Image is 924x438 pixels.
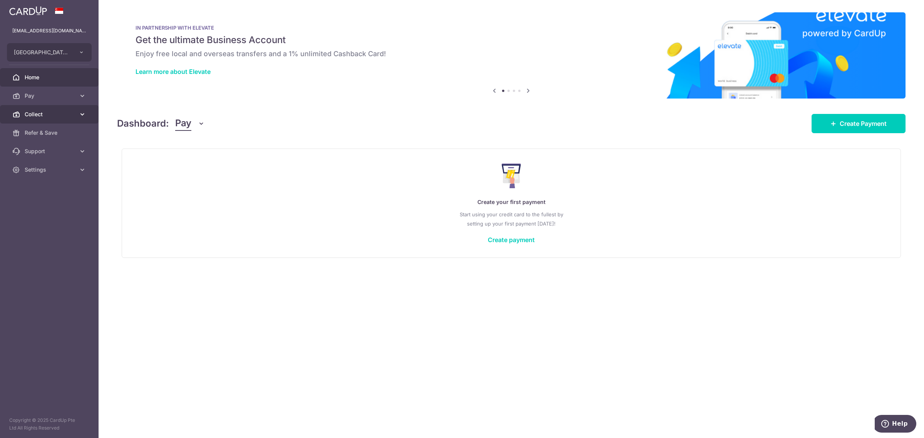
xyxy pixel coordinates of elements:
p: Start using your credit card to the fullest by setting up your first payment [DATE]! [137,210,885,228]
span: Support [25,147,75,155]
img: Make Payment [502,164,521,188]
p: [EMAIL_ADDRESS][DOMAIN_NAME] [12,27,86,35]
span: Settings [25,166,75,174]
a: Create payment [488,236,535,244]
span: Pay [25,92,75,100]
span: Pay [175,116,191,131]
h5: Get the ultimate Business Account [136,34,887,46]
a: Create Payment [812,114,906,133]
p: Create your first payment [137,197,885,207]
iframe: Opens a widget where you can find more information [875,415,916,434]
span: [GEOGRAPHIC_DATA] ([GEOGRAPHIC_DATA]) Pte. Ltd. [14,48,71,56]
h4: Dashboard: [117,117,169,130]
button: [GEOGRAPHIC_DATA] ([GEOGRAPHIC_DATA]) Pte. Ltd. [7,43,92,62]
a: Learn more about Elevate [136,68,211,75]
span: Refer & Save [25,129,75,137]
h6: Enjoy free local and overseas transfers and a 1% unlimited Cashback Card! [136,49,887,59]
button: Pay [175,116,205,131]
img: Renovation banner [117,12,906,99]
span: Home [25,74,75,81]
p: IN PARTNERSHIP WITH ELEVATE [136,25,887,31]
span: Create Payment [840,119,887,128]
span: Collect [25,110,75,118]
img: CardUp [9,6,47,15]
